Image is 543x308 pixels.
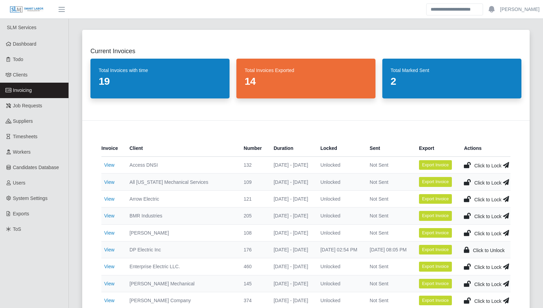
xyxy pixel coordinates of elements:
button: Export Invoice [419,262,452,271]
button: Export Invoice [419,296,452,305]
dd: 14 [245,75,367,87]
td: Not Sent [364,174,414,190]
a: View [104,247,114,252]
td: DP Electric Inc [124,241,238,258]
button: Export Invoice [419,245,452,254]
td: Unlocked [315,208,364,224]
td: 205 [238,208,268,224]
span: ToS [13,226,21,232]
td: 145 [238,275,268,292]
td: Not Sent [364,275,414,292]
td: Unlocked [315,157,364,174]
button: Export Invoice [419,194,452,204]
td: [DATE] - [DATE] [268,157,315,174]
span: SLM Services [7,25,36,30]
td: [PERSON_NAME] [124,224,238,241]
a: View [104,162,114,168]
td: [DATE] 08:05 PM [364,241,414,258]
a: View [104,281,114,286]
td: [DATE] - [DATE] [268,174,315,190]
span: Clients [13,72,28,78]
span: Timesheets [13,134,38,139]
img: SLM Logo [10,6,44,13]
td: Unlocked [315,190,364,207]
span: Click to Lock [474,231,501,236]
td: Enterprise Electric LLC. [124,258,238,275]
a: [PERSON_NAME] [500,6,540,13]
span: Invoicing [13,87,32,93]
button: Export Invoice [419,211,452,221]
span: Click to Lock [474,180,501,186]
span: Suppliers [13,118,33,124]
th: Client [124,140,238,157]
input: Search [426,3,483,15]
button: Export Invoice [419,279,452,288]
td: [DATE] 02:54 PM [315,241,364,258]
span: Click to Lock [474,282,501,287]
span: Click to Lock [474,197,501,202]
dt: Total Invoices with time [99,67,221,74]
td: Unlocked [315,174,364,190]
a: View [104,298,114,303]
dd: 19 [99,75,221,87]
dd: 2 [391,75,513,87]
a: View [104,264,114,269]
th: Export [414,140,458,157]
span: Exports [13,211,29,216]
th: Actions [458,140,510,157]
span: Dashboard [13,41,37,47]
th: Duration [268,140,315,157]
a: View [104,230,114,236]
span: Click to Lock [474,214,501,219]
a: View [104,196,114,202]
span: Users [13,180,26,186]
span: Job Requests [13,103,42,108]
td: 109 [238,174,268,190]
td: Not Sent [364,258,414,275]
span: Click to Lock [474,298,501,304]
td: BMR Industries [124,208,238,224]
td: Unlocked [315,275,364,292]
dt: Total Marked Sent [391,67,513,74]
td: Not Sent [364,224,414,241]
span: System Settings [13,196,48,201]
th: Invoice [101,140,124,157]
button: Export Invoice [419,228,452,238]
button: Export Invoice [419,160,452,170]
td: 460 [238,258,268,275]
th: Number [238,140,268,157]
span: Candidates Database [13,165,59,170]
td: [DATE] - [DATE] [268,224,315,241]
td: Unlocked [315,224,364,241]
td: [DATE] - [DATE] [268,258,315,275]
td: 176 [238,241,268,258]
td: 121 [238,190,268,207]
td: Arrow Electric [124,190,238,207]
button: Export Invoice [419,177,452,187]
span: Click to Lock [474,264,501,270]
td: Unlocked [315,258,364,275]
td: [DATE] - [DATE] [268,190,315,207]
h2: Current Invoices [90,46,521,56]
span: Workers [13,149,31,155]
th: Sent [364,140,414,157]
dt: Total Invoices Exported [245,67,367,74]
td: All [US_STATE] Mechanical Services [124,174,238,190]
td: [DATE] - [DATE] [268,275,315,292]
td: [PERSON_NAME] Mechanical [124,275,238,292]
td: 132 [238,157,268,174]
span: Click to Unlock [473,248,505,253]
a: View [104,179,114,185]
th: Locked [315,140,364,157]
td: Access DNSI [124,157,238,174]
td: Not Sent [364,208,414,224]
span: Todo [13,57,23,62]
span: Click to Lock [474,163,501,168]
a: View [104,213,114,218]
td: [DATE] - [DATE] [268,208,315,224]
td: Not Sent [364,190,414,207]
td: 108 [238,224,268,241]
td: [DATE] - [DATE] [268,241,315,258]
td: Not Sent [364,157,414,174]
